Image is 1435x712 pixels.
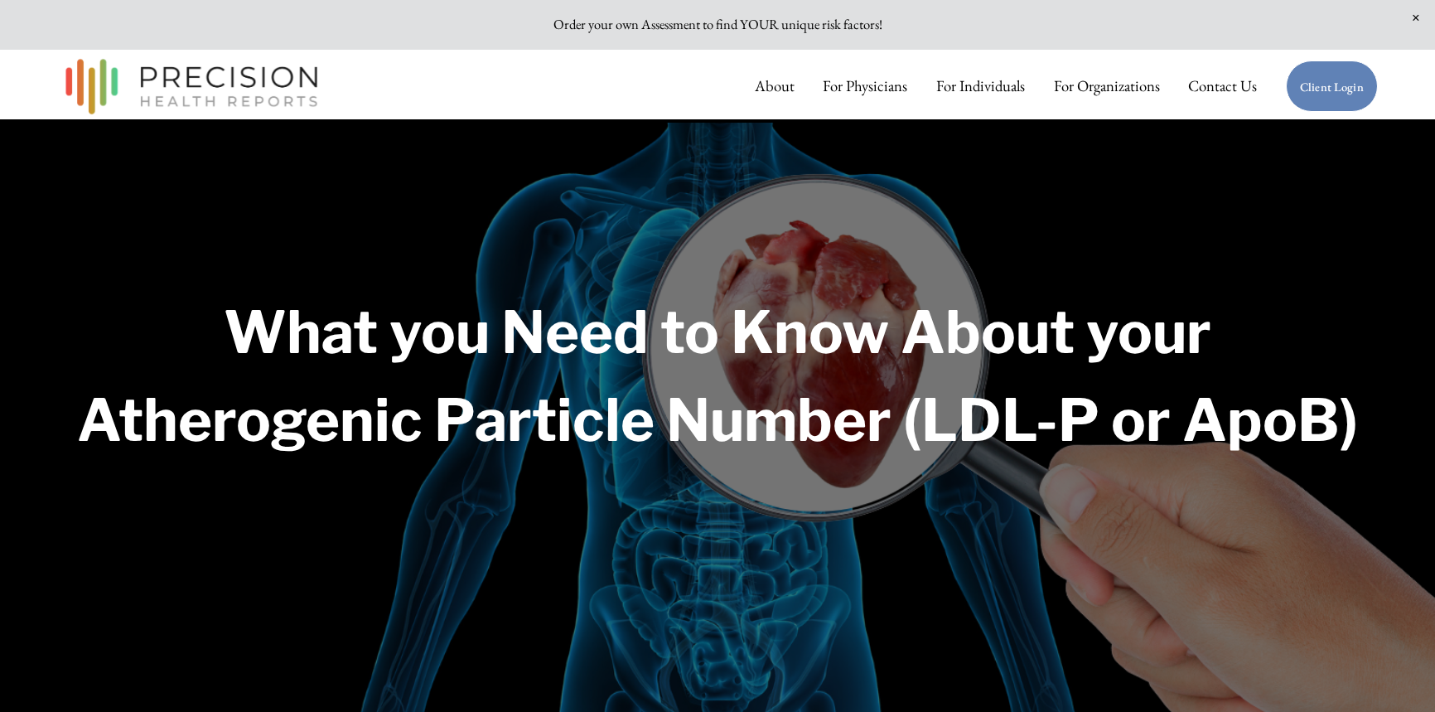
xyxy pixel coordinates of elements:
[823,69,907,103] a: For Physicians
[77,297,1358,454] strong: What you Need to Know About your Atherogenic Particle Number (LDL-P or ApoB)
[1054,69,1160,103] a: folder dropdown
[1286,61,1378,113] a: Client Login
[936,69,1025,103] a: For Individuals
[755,69,795,103] a: About
[57,51,326,122] img: Precision Health Reports
[1054,70,1160,101] span: For Organizations
[1188,69,1257,103] a: Contact Us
